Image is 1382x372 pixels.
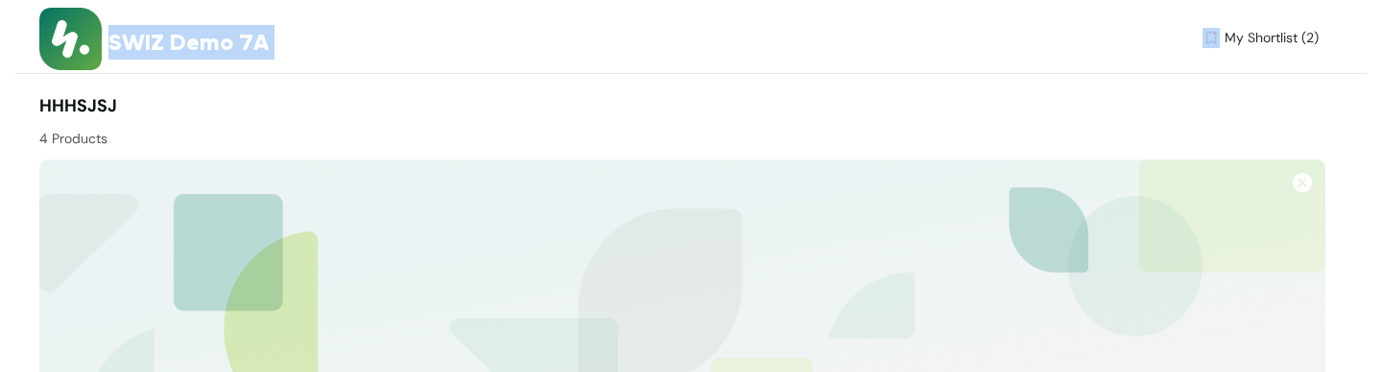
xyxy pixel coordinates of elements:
[39,119,683,149] div: 4 Products
[1203,28,1220,48] img: wishlist
[1225,28,1319,48] span: My Shortlist (2)
[1293,173,1312,192] img: Close
[39,94,117,117] span: HHHSJSJ
[108,25,269,60] span: SWIZ Demo 7A
[39,8,102,70] img: Buyer Portal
